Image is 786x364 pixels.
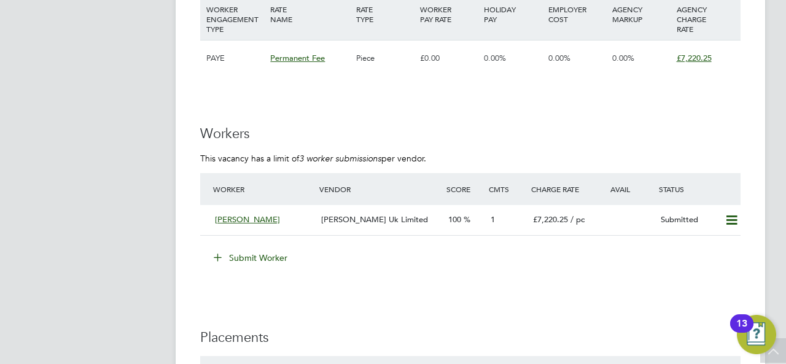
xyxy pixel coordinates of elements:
[677,53,712,63] span: £7,220.25
[528,178,592,200] div: Charge Rate
[316,178,443,200] div: Vendor
[200,153,741,164] p: This vacancy has a limit of per vendor.
[443,178,486,200] div: Score
[484,53,506,63] span: 0.00%
[205,248,297,268] button: Submit Worker
[299,153,381,164] em: 3 worker submissions
[200,329,741,347] h3: Placements
[210,178,316,200] div: Worker
[533,214,568,225] span: £7,220.25
[570,214,585,225] span: / pc
[612,53,634,63] span: 0.00%
[486,178,528,200] div: Cmts
[270,53,325,63] span: Permanent Fee
[592,178,656,200] div: Avail
[321,214,428,225] span: [PERSON_NAME] Uk Limited
[448,214,461,225] span: 100
[417,41,481,76] div: £0.00
[491,214,495,225] span: 1
[548,53,570,63] span: 0.00%
[353,41,417,76] div: Piece
[656,178,741,200] div: Status
[215,214,280,225] span: [PERSON_NAME]
[203,41,267,76] div: PAYE
[656,210,720,230] div: Submitted
[736,323,747,339] div: 13
[737,315,776,354] button: Open Resource Center, 13 new notifications
[200,125,741,143] h3: Workers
